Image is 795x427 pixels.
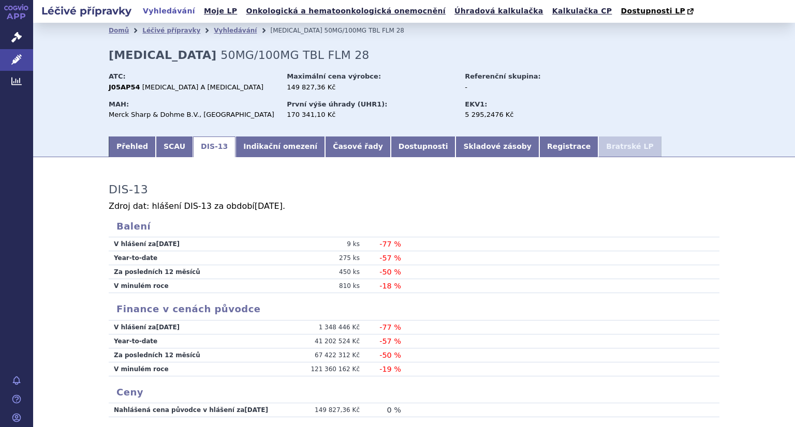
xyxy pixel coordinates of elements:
[379,351,401,359] span: -50 %
[109,221,719,232] h3: Balení
[465,110,581,119] div: 5 295,2476 Kč
[290,265,367,279] td: 450 ks
[220,49,369,62] span: 50MG/100MG TBL FLM 28
[193,136,235,157] a: DIS-13
[287,83,455,92] div: 149 827,36 Kč
[290,348,367,362] td: 67 422 312 Kč
[156,136,193,157] a: SCAU
[290,251,367,265] td: 275 ks
[287,72,381,80] strong: Maximální cena výrobce:
[387,406,401,414] span: 0 %
[451,4,547,18] a: Úhradová kalkulačka
[290,237,367,251] td: 9 ks
[391,136,456,157] a: Dostupnosti
[109,279,290,293] td: V minulém roce
[235,136,325,157] a: Indikační omezení
[109,110,277,119] div: Merck Sharp & Dohme B.V., [GEOGRAPHIC_DATA]
[109,334,290,348] td: Year-to-date
[109,100,129,108] strong: MAH:
[109,237,290,251] td: V hlášení za
[109,362,290,376] td: V minulém roce
[549,4,615,18] a: Kalkulačka CP
[465,83,581,92] div: -
[142,83,263,91] span: [MEDICAL_DATA] A [MEDICAL_DATA]
[290,403,367,417] td: 149 827,36 Kč
[109,321,290,334] td: V hlášení za
[465,72,540,80] strong: Referenční skupina:
[109,183,148,196] h3: DIS-13
[255,201,283,211] span: [DATE]
[214,27,257,34] a: Vyhledávání
[109,387,719,398] h3: Ceny
[109,136,156,157] a: Přehled
[109,49,216,62] strong: [MEDICAL_DATA]
[379,240,401,248] span: -77 %
[465,100,487,108] strong: EKV1:
[109,303,719,315] h3: Finance v cenách původce
[539,136,598,157] a: Registrace
[617,4,699,19] a: Dostupnosti LP
[109,202,719,210] p: Zdroj dat: hlášení DIS-13 za období .
[379,282,401,290] span: -18 %
[33,4,140,18] h2: Léčivé přípravky
[379,337,401,345] span: -57 %
[290,321,367,334] td: 1 348 446 Kč
[201,4,240,18] a: Moje LP
[109,83,140,91] strong: J05AP54
[156,240,180,248] span: [DATE]
[290,279,367,293] td: 810 ks
[109,72,126,80] strong: ATC:
[379,365,401,373] span: -19 %
[109,251,290,265] td: Year-to-date
[379,323,401,331] span: -77 %
[270,27,322,34] span: [MEDICAL_DATA]
[140,4,198,18] a: Vyhledávání
[109,348,290,362] td: Za posledních 12 měsíců
[621,7,685,15] span: Dostupnosti LP
[109,27,129,34] a: Domů
[290,334,367,348] td: 41 202 524 Kč
[156,324,180,331] span: [DATE]
[325,27,404,34] span: 50MG/100MG TBL FLM 28
[455,136,539,157] a: Skladové zásoby
[287,100,387,108] strong: První výše úhrady (UHR1):
[244,406,268,414] span: [DATE]
[379,268,401,276] span: -50 %
[290,362,367,376] td: 121 360 162 Kč
[287,110,455,119] div: 170 341,10 Kč
[379,254,401,262] span: -57 %
[109,403,290,417] td: Nahlášená cena původce v hlášení za
[142,27,200,34] a: Léčivé přípravky
[243,4,449,18] a: Onkologická a hematoonkologická onemocnění
[325,136,391,157] a: Časové řady
[109,265,290,279] td: Za posledních 12 měsíců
